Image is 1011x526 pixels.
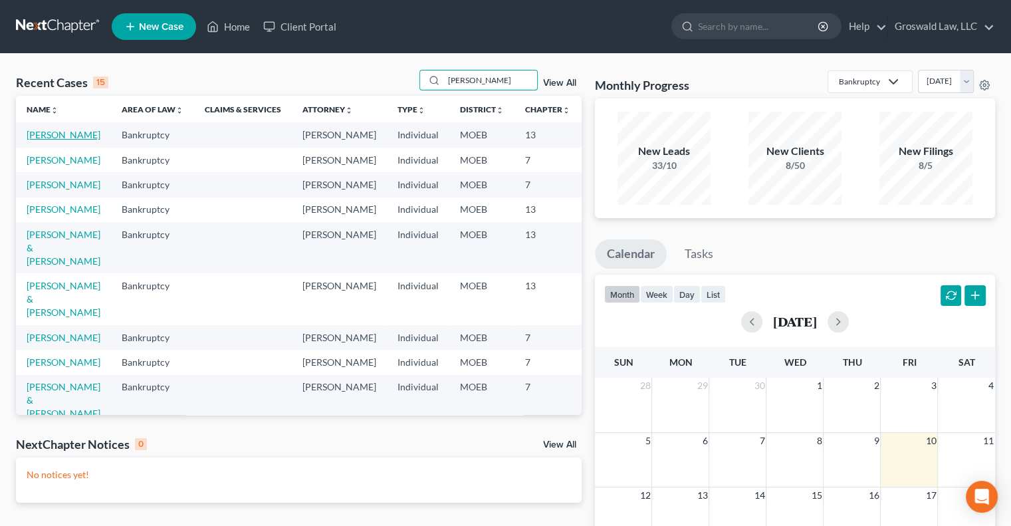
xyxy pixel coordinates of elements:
[595,239,667,269] a: Calendar
[449,273,514,325] td: MOEB
[444,70,537,90] input: Search by name...
[695,378,709,394] span: 29
[581,222,645,273] td: 24-42946
[514,350,581,374] td: 7
[292,222,387,273] td: [PERSON_NAME]
[640,285,673,303] button: week
[867,487,880,503] span: 16
[122,104,183,114] a: Area of Lawunfold_more
[292,273,387,325] td: [PERSON_NAME]
[695,487,709,503] span: 13
[872,433,880,449] span: 9
[397,104,425,114] a: Typeunfold_more
[292,122,387,147] td: [PERSON_NAME]
[595,77,689,93] h3: Monthly Progress
[514,375,581,426] td: 7
[27,104,58,114] a: Nameunfold_more
[514,273,581,325] td: 13
[175,106,183,114] i: unfold_more
[758,433,766,449] span: 7
[16,436,147,452] div: NextChapter Notices
[27,154,100,166] a: [PERSON_NAME]
[638,378,651,394] span: 28
[387,148,449,172] td: Individual
[292,350,387,374] td: [PERSON_NAME]
[496,106,504,114] i: unfold_more
[748,144,842,159] div: New Clients
[111,122,194,147] td: Bankruptcy
[302,104,353,114] a: Attorneyunfold_more
[387,172,449,197] td: Individual
[460,104,504,114] a: Districtunfold_more
[514,197,581,222] td: 13
[514,325,581,350] td: 7
[669,356,692,368] span: Mon
[27,129,100,140] a: [PERSON_NAME]
[514,148,581,172] td: 7
[449,375,514,426] td: MOEB
[387,350,449,374] td: Individual
[387,197,449,222] td: Individual
[111,148,194,172] td: Bankruptcy
[842,15,887,39] a: Help
[842,356,861,368] span: Thu
[924,487,937,503] span: 17
[449,222,514,273] td: MOEB
[514,172,581,197] td: 7
[562,106,570,114] i: unfold_more
[902,356,916,368] span: Fri
[257,15,343,39] a: Client Portal
[292,325,387,350] td: [PERSON_NAME]
[815,378,823,394] span: 1
[111,350,194,374] td: Bankruptcy
[543,440,576,450] a: View All
[449,148,514,172] td: MOEB
[514,222,581,273] td: 13
[701,285,726,303] button: list
[111,222,194,273] td: Bankruptcy
[135,438,147,450] div: 0
[27,381,100,419] a: [PERSON_NAME] & [PERSON_NAME]
[27,229,100,267] a: [PERSON_NAME] & [PERSON_NAME]
[752,378,766,394] span: 30
[810,487,823,503] span: 15
[93,76,108,88] div: 15
[701,433,709,449] span: 6
[292,197,387,222] td: [PERSON_NAME]
[387,122,449,147] td: Individual
[618,159,711,172] div: 33/10
[525,104,570,114] a: Chapterunfold_more
[872,378,880,394] span: 2
[673,285,701,303] button: day
[514,122,581,147] td: 13
[958,356,974,368] span: Sat
[387,375,449,426] td: Individual
[982,433,995,449] span: 11
[111,325,194,350] td: Bankruptcy
[879,144,972,159] div: New Filings
[449,172,514,197] td: MOEB
[987,378,995,394] span: 4
[111,375,194,426] td: Bankruptcy
[643,433,651,449] span: 5
[543,78,576,88] a: View All
[111,197,194,222] td: Bankruptcy
[888,15,994,39] a: Groswald Law, LLC
[784,356,806,368] span: Wed
[449,197,514,222] td: MOEB
[815,433,823,449] span: 8
[581,122,645,147] td: 24-44400
[194,96,292,122] th: Claims & Services
[387,273,449,325] td: Individual
[387,222,449,273] td: Individual
[111,172,194,197] td: Bankruptcy
[200,15,257,39] a: Home
[673,239,725,269] a: Tasks
[449,350,514,374] td: MOEB
[604,285,640,303] button: month
[292,172,387,197] td: [PERSON_NAME]
[929,378,937,394] span: 3
[292,375,387,426] td: [PERSON_NAME]
[449,325,514,350] td: MOEB
[27,332,100,343] a: [PERSON_NAME]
